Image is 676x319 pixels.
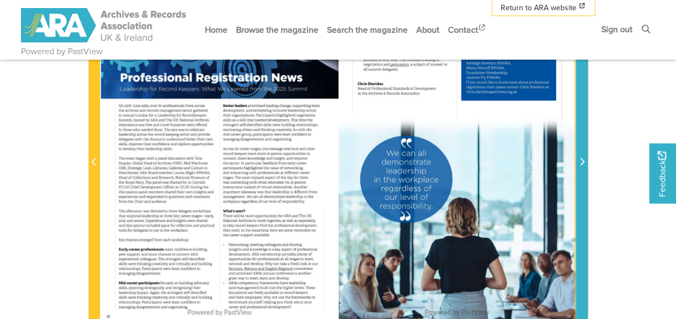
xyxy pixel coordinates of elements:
[201,16,232,44] a: Home
[323,16,412,44] a: Search the magazine
[649,143,676,204] a: Would you like to provide feedback?
[232,16,323,44] a: Browse the magazine
[412,16,444,44] a: About
[21,2,188,49] a: ARA - ARC Magazine | Powered by PastView logo
[21,8,188,42] img: ARA - ARC Magazine | Powered by PastView
[501,2,577,13] span: Return to ARA website
[597,15,637,44] a: Sign out
[656,151,668,197] span: Feedback
[21,45,103,58] a: Powered by PastView
[444,16,491,44] a: Contact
